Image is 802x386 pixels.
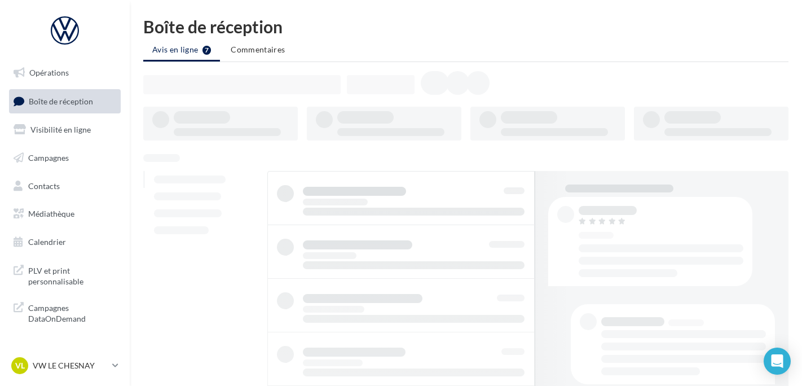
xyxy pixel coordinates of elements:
div: Open Intercom Messenger [764,348,791,375]
a: VL VW LE CHESNAY [9,355,121,376]
span: PLV et print personnalisable [28,263,116,287]
a: Visibilité en ligne [7,118,123,142]
a: Médiathèque [7,202,123,226]
span: Campagnes DataOnDemand [28,300,116,324]
span: Commentaires [231,45,285,54]
a: Contacts [7,174,123,198]
a: Campagnes DataOnDemand [7,296,123,329]
span: Contacts [28,181,60,190]
span: Visibilité en ligne [30,125,91,134]
span: Médiathèque [28,209,74,218]
span: Campagnes [28,153,69,163]
a: PLV et print personnalisable [7,258,123,292]
p: VW LE CHESNAY [33,360,108,371]
span: Boîte de réception [29,96,93,106]
div: Boîte de réception [143,18,788,35]
a: Calendrier [7,230,123,254]
a: Boîte de réception [7,89,123,113]
a: Campagnes [7,146,123,170]
span: VL [15,360,25,371]
span: Opérations [29,68,69,77]
a: Opérations [7,61,123,85]
span: Calendrier [28,237,66,247]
